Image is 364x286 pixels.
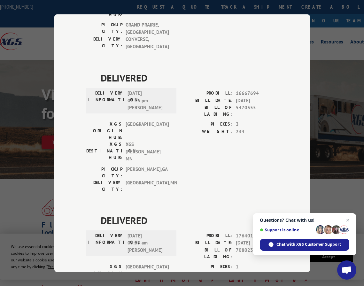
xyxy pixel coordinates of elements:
span: [DATE] 01:15 pm [PERSON_NAME] [128,90,171,112]
span: Chat with XGS Customer Support [276,242,341,247]
span: Close chat [344,216,352,224]
label: DELIVERY INFORMATION: [88,232,124,254]
span: 3 [236,121,278,128]
label: BILL DATE: [182,239,233,247]
label: XGS ORIGIN HUB: [86,121,122,141]
span: 234 [236,128,278,135]
label: PROBILL: [182,232,233,239]
span: [DATE] [236,97,278,104]
span: 16667694 [236,90,278,97]
label: WEIGHT: [182,270,233,278]
label: DELIVERY INFORMATION: [88,90,124,112]
span: 1 [236,263,278,270]
span: [GEOGRAPHIC_DATA] [126,121,169,141]
label: WEIGHT: [182,128,233,135]
label: XGS DESTINATION HUB: [86,141,122,163]
label: XGS ORIGIN HUB: [86,263,122,283]
label: BILL OF LADING: [182,246,233,260]
span: DELIVERED [101,71,278,85]
label: PIECES: [182,121,233,128]
label: DELIVERY CITY: [86,36,122,50]
span: XGS [PERSON_NAME] MN [126,141,169,163]
span: DELIVERED [101,213,278,227]
span: 7080239 [236,246,278,260]
label: PICKUP CITY: [86,166,122,179]
span: GRAND PRAIRIE , [GEOGRAPHIC_DATA] [126,21,169,36]
span: [DATE] 09:35 am [PERSON_NAME] [128,232,171,254]
span: 5470555 [236,104,278,118]
span: CONVERSE , [GEOGRAPHIC_DATA] [126,36,169,50]
label: BILL OF LADING: [182,104,233,118]
label: PIECES: [182,263,233,270]
div: Chat with XGS Customer Support [260,239,349,251]
span: [GEOGRAPHIC_DATA] [126,263,169,283]
span: 17640134 [236,232,278,239]
label: DELIVERY CITY: [86,179,122,192]
span: Support is online [260,228,314,232]
span: [DATE] [236,239,278,247]
label: PICKUP CITY: [86,21,122,36]
span: [PERSON_NAME] , GA [126,166,169,179]
span: Questions? Chat with us! [260,218,349,223]
span: 657 [236,270,278,278]
label: BILL DATE: [182,97,233,104]
span: [GEOGRAPHIC_DATA] , MN [126,179,169,192]
div: Open chat [337,260,356,280]
label: PROBILL: [182,90,233,97]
